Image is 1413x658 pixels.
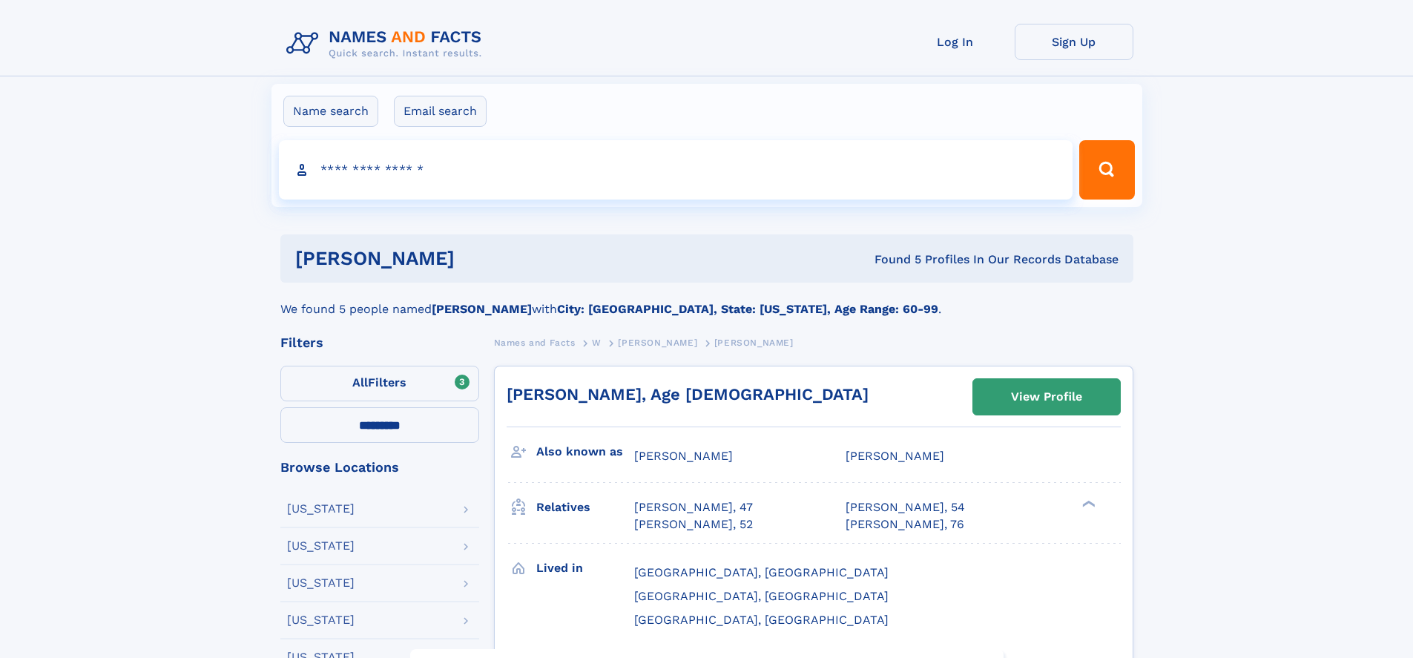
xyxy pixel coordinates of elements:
h3: Lived in [536,556,634,581]
span: [GEOGRAPHIC_DATA], [GEOGRAPHIC_DATA] [634,565,889,579]
span: [PERSON_NAME] [634,449,733,463]
span: W [592,338,602,348]
a: [PERSON_NAME], Age [DEMOGRAPHIC_DATA] [507,385,869,404]
span: [PERSON_NAME] [618,338,697,348]
a: [PERSON_NAME], 47 [634,499,753,516]
h3: Also known as [536,439,634,464]
label: Email search [394,96,487,127]
a: Log In [896,24,1015,60]
span: [PERSON_NAME] [714,338,794,348]
div: Browse Locations [280,461,479,474]
div: We found 5 people named with . [280,283,1133,318]
span: [PERSON_NAME] [846,449,944,463]
button: Search Button [1079,140,1134,200]
div: ❯ [1078,499,1096,509]
h3: Relatives [536,495,634,520]
div: [US_STATE] [287,540,355,552]
a: Sign Up [1015,24,1133,60]
div: [US_STATE] [287,614,355,626]
a: W [592,333,602,352]
label: Name search [283,96,378,127]
a: [PERSON_NAME], 54 [846,499,965,516]
span: [GEOGRAPHIC_DATA], [GEOGRAPHIC_DATA] [634,613,889,627]
div: [US_STATE] [287,503,355,515]
b: City: [GEOGRAPHIC_DATA], State: [US_STATE], Age Range: 60-99 [557,302,938,316]
img: Logo Names and Facts [280,24,494,64]
div: [US_STATE] [287,577,355,589]
b: [PERSON_NAME] [432,302,532,316]
a: [PERSON_NAME], 52 [634,516,753,533]
label: Filters [280,366,479,401]
a: [PERSON_NAME], 76 [846,516,964,533]
span: All [352,375,368,389]
a: Names and Facts [494,333,576,352]
a: View Profile [973,379,1120,415]
a: [PERSON_NAME] [618,333,697,352]
input: search input [279,140,1073,200]
div: View Profile [1011,380,1082,414]
span: [GEOGRAPHIC_DATA], [GEOGRAPHIC_DATA] [634,589,889,603]
div: Filters [280,336,479,349]
h1: [PERSON_NAME] [295,249,665,268]
div: Found 5 Profiles In Our Records Database [665,251,1119,268]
